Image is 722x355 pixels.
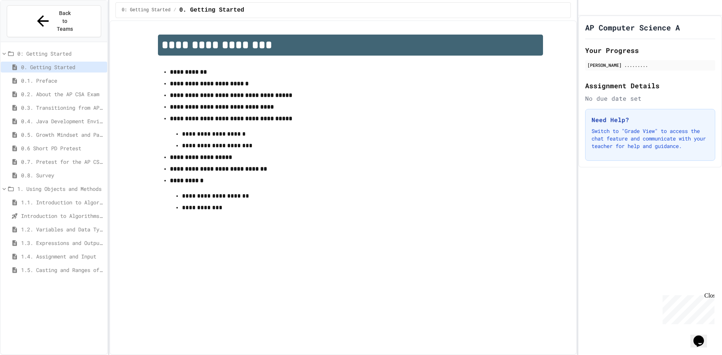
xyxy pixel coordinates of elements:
[585,94,715,103] div: No due date set
[21,212,104,220] span: Introduction to Algorithms, Programming, and Compilers
[21,171,104,179] span: 0.8. Survey
[56,9,74,33] span: Back to Teams
[21,90,104,98] span: 0.2. About the AP CSA Exam
[17,50,104,57] span: 0: Getting Started
[173,7,176,13] span: /
[21,117,104,125] span: 0.4. Java Development Environments
[21,131,104,139] span: 0.5. Growth Mindset and Pair Programming
[17,185,104,193] span: 1. Using Objects and Methods
[690,325,714,347] iframe: chat widget
[21,239,104,247] span: 1.3. Expressions and Output [New]
[21,144,104,152] span: 0.6 Short PD Pretest
[21,104,104,112] span: 0.3. Transitioning from AP CSP to AP CSA
[585,45,715,56] h2: Your Progress
[179,6,244,15] span: 0. Getting Started
[122,7,171,13] span: 0: Getting Started
[592,115,709,124] h3: Need Help?
[7,5,101,37] button: Back to Teams
[3,3,52,48] div: Chat with us now!Close
[21,252,104,260] span: 1.4. Assignment and Input
[21,158,104,166] span: 0.7. Pretest for the AP CSA Exam
[21,266,104,274] span: 1.5. Casting and Ranges of Values
[660,292,714,324] iframe: chat widget
[21,225,104,233] span: 1.2. Variables and Data Types
[585,80,715,91] h2: Assignment Details
[587,62,713,68] div: [PERSON_NAME] .........
[21,77,104,85] span: 0.1. Preface
[21,198,104,206] span: 1.1. Introduction to Algorithms, Programming, and Compilers
[585,22,680,33] h1: AP Computer Science A
[592,127,709,150] p: Switch to "Grade View" to access the chat feature and communicate with your teacher for help and ...
[21,63,104,71] span: 0. Getting Started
